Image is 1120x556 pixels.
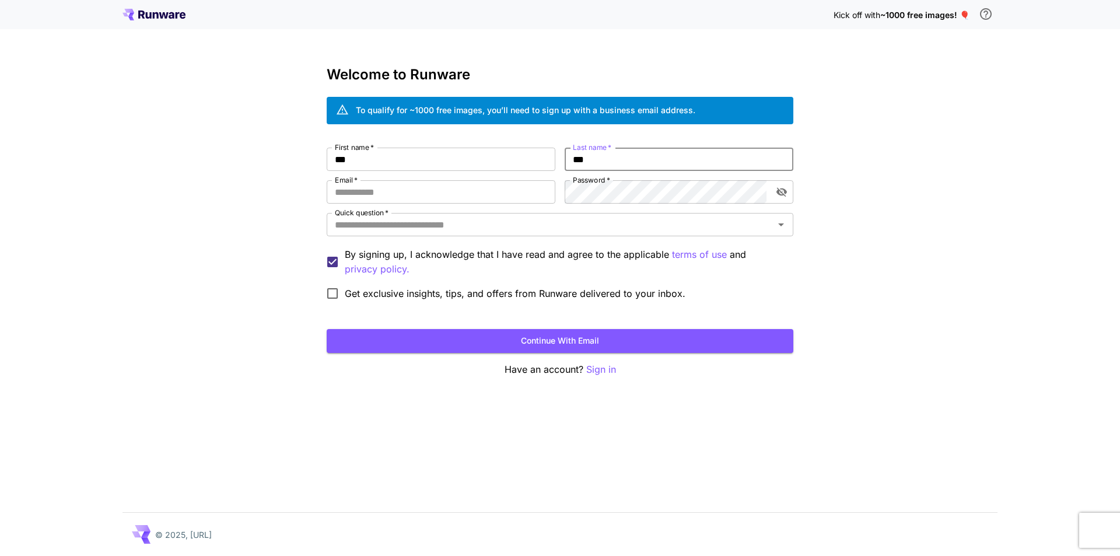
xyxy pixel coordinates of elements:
[335,175,358,185] label: Email
[771,181,792,202] button: toggle password visibility
[773,216,789,233] button: Open
[880,10,970,20] span: ~1000 free images! 🎈
[356,104,695,116] div: To qualify for ~1000 free images, you’ll need to sign up with a business email address.
[335,208,388,218] label: Quick question
[573,175,610,185] label: Password
[834,10,880,20] span: Kick off with
[155,529,212,541] p: © 2025, [URL]
[327,329,793,353] button: Continue with email
[672,247,727,262] button: By signing up, I acknowledge that I have read and agree to the applicable and privacy policy.
[672,247,727,262] p: terms of use
[335,142,374,152] label: First name
[327,67,793,83] h3: Welcome to Runware
[974,2,998,26] button: In order to qualify for free credit, you need to sign up with a business email address and click ...
[586,362,616,377] button: Sign in
[345,247,784,277] p: By signing up, I acknowledge that I have read and agree to the applicable and
[345,286,685,300] span: Get exclusive insights, tips, and offers from Runware delivered to your inbox.
[345,262,409,277] p: privacy policy.
[327,362,793,377] p: Have an account?
[345,262,409,277] button: By signing up, I acknowledge that I have read and agree to the applicable terms of use and
[573,142,611,152] label: Last name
